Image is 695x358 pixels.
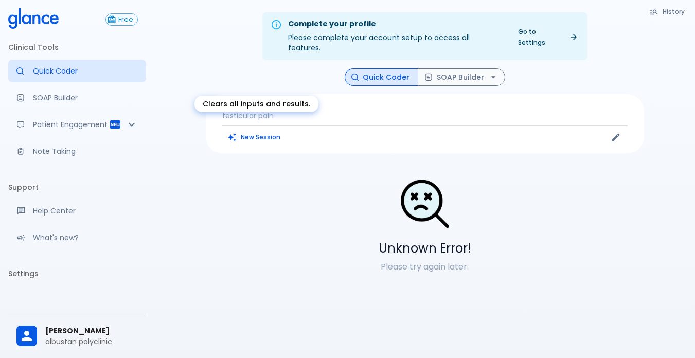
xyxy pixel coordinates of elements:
a: Docugen: Compose a clinical documentation in seconds [8,86,146,109]
a: Click to view or change your subscription [105,13,146,26]
p: Note Taking [33,146,138,156]
p: albustan polyclinic [45,336,138,347]
div: [PERSON_NAME]albustan polyclinic [8,318,146,354]
div: Complete your profile [288,19,504,30]
img: Search Not Found [399,178,451,229]
button: Quick Coder [345,68,418,86]
a: Moramiz: Find ICD10AM codes instantly [8,60,146,82]
li: Support [8,175,146,200]
li: Settings [8,261,146,286]
li: Clinical Tools [8,35,146,60]
div: Patient Reports & Referrals [8,113,146,136]
div: Clears all inputs and results. [194,96,318,112]
a: Go to Settings [512,24,583,50]
button: Clears all inputs and results. [222,130,287,145]
p: Quick Coder [33,66,138,76]
button: Edit [608,130,623,145]
p: SOAP Builder [33,93,138,103]
span: Free [114,16,137,24]
p: Patient Engagement [33,119,109,130]
div: Please complete your account setup to access all features. [288,15,504,57]
a: Get help from our support team [8,200,146,222]
p: testicular pain [222,111,628,121]
p: Please try again later. [206,261,644,273]
div: Recent updates and feature releases [8,226,146,249]
span: [PERSON_NAME] [45,326,138,336]
h5: Unknown Error! [206,240,644,257]
a: Advanced note-taking [8,140,146,163]
button: SOAP Builder [418,68,505,86]
p: What's new? [33,232,138,243]
button: History [644,4,691,19]
p: Help Center [33,206,138,216]
button: Free [105,13,138,26]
